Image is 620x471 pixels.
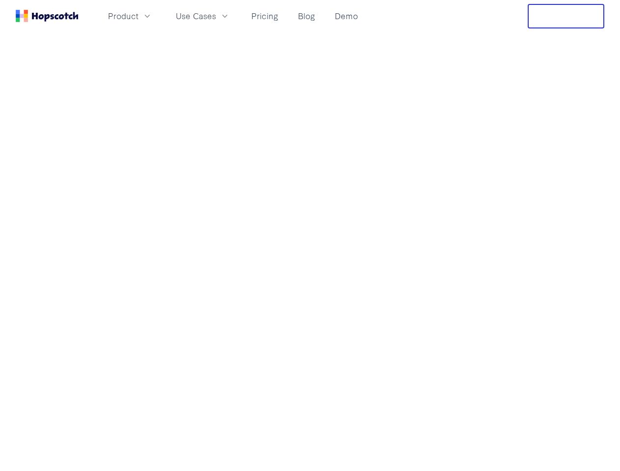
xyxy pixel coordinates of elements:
[16,10,79,22] a: Home
[294,8,319,24] a: Blog
[247,8,282,24] a: Pricing
[108,10,138,22] span: Product
[176,10,216,22] span: Use Cases
[528,4,604,28] button: Free Trial
[331,8,362,24] a: Demo
[170,8,236,24] button: Use Cases
[102,8,158,24] button: Product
